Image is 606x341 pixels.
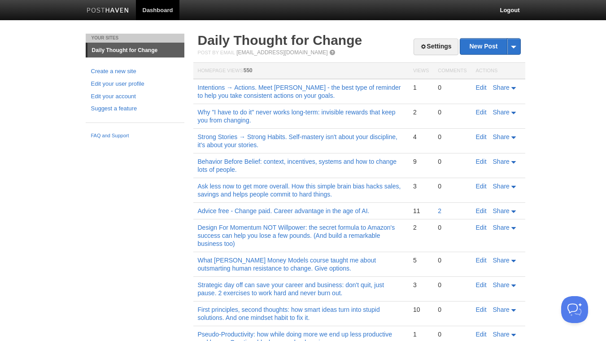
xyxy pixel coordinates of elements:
[433,63,471,79] th: Comments
[438,281,466,289] div: 0
[91,132,179,140] a: FAQ and Support
[86,34,184,43] li: Your Sites
[198,33,362,48] a: Daily Thought for Change
[476,331,487,338] a: Edit
[87,43,184,57] a: Daily Thought for Change
[198,207,370,214] a: Advice free - Change paid. Career advantage in the age of AI.
[198,224,395,247] a: Design For Momentum NOT Willpower: the secret formula to Amazon's success can help you lose a few...
[471,63,525,79] th: Actions
[198,158,397,173] a: Behavior Before Belief: context, incentives, systems and how to change lots of people.
[438,182,466,190] div: 0
[193,63,409,79] th: Homepage Views
[438,207,441,214] a: 2
[476,257,487,264] a: Edit
[236,49,327,56] a: [EMAIL_ADDRESS][DOMAIN_NAME]
[413,108,429,116] div: 2
[91,92,179,101] a: Edit your account
[91,67,179,76] a: Create a new site
[438,133,466,141] div: 0
[198,109,396,124] a: Why "I have to do it" never works long-term: invisible rewards that keep you from changing.
[198,133,397,149] a: Strong Stories → Strong Habits. Self-mastery isn't about your discipline, it's about your stories.
[414,39,458,55] a: Settings
[198,50,235,55] span: Post by Email
[198,281,384,297] a: Strategic day off can save your career and business: don't quit, just pause. 2 exercises to work ...
[413,330,429,338] div: 1
[198,84,401,99] a: Intentions → Actions. Meet [PERSON_NAME] - the best type of reminder to help you take consistent ...
[413,83,429,92] div: 1
[91,104,179,114] a: Suggest a feature
[476,281,487,289] a: Edit
[493,133,510,140] span: Share
[561,296,588,323] iframe: Help Scout Beacon - Open
[87,8,129,14] img: Posthaven-bar
[493,183,510,190] span: Share
[493,224,510,231] span: Share
[493,207,510,214] span: Share
[413,182,429,190] div: 3
[413,306,429,314] div: 10
[460,39,520,54] a: New Post
[476,84,487,91] a: Edit
[493,84,510,91] span: Share
[91,79,179,89] a: Edit your user profile
[476,306,487,313] a: Edit
[198,306,380,321] a: First principles, second thoughts: how smart ideas turn into stupid solutions. And one mindset ha...
[438,157,466,166] div: 0
[493,109,510,116] span: Share
[476,109,487,116] a: Edit
[413,223,429,232] div: 2
[198,257,376,272] a: What [PERSON_NAME] Money Models course taught me about outsmarting human resistance to change. Gi...
[476,158,487,165] a: Edit
[438,83,466,92] div: 0
[438,108,466,116] div: 0
[244,67,253,74] span: 550
[476,183,487,190] a: Edit
[493,281,510,289] span: Share
[198,183,401,198] a: Ask less now to get more overall. How this simple brain bias hacks sales, savings and helps peopl...
[438,256,466,264] div: 0
[438,223,466,232] div: 0
[493,306,510,313] span: Share
[476,224,487,231] a: Edit
[413,133,429,141] div: 4
[493,158,510,165] span: Share
[493,257,510,264] span: Share
[493,331,510,338] span: Share
[413,157,429,166] div: 9
[476,207,487,214] a: Edit
[413,207,429,215] div: 11
[438,306,466,314] div: 0
[438,330,466,338] div: 0
[413,281,429,289] div: 3
[476,133,487,140] a: Edit
[409,63,433,79] th: Views
[413,256,429,264] div: 5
